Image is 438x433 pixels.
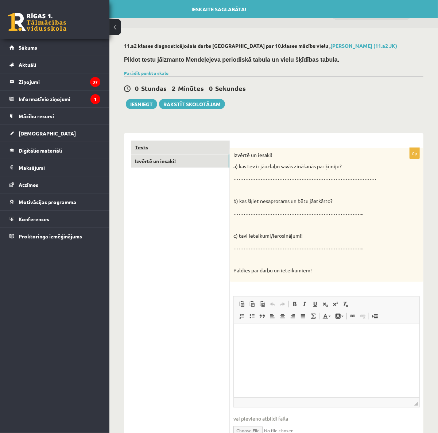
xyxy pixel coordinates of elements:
[9,125,100,142] a: [DEMOGRAPHIC_DATA]
[370,311,380,321] a: Insert Page Break for Printing
[358,311,368,321] a: Unlink
[267,311,278,321] a: Align Left
[9,193,100,210] a: Motivācijas programma
[141,84,167,92] span: Stundas
[9,228,100,245] a: Proktoringa izmēģinājums
[298,311,308,321] a: Justify
[9,142,100,159] a: Digitālie materiāli
[290,299,300,309] a: Bold (Ctrl+B)
[233,415,420,422] span: vai pievieno atbildi failā
[330,299,341,309] a: Superscript
[9,176,100,193] a: Atzīmes
[233,163,383,170] p: a) kas tev ir jāuzlabo savās zināšanās par ķīmiju?
[320,299,330,309] a: Subscript
[9,39,100,56] a: Sākums
[348,311,358,321] a: Link (Ctrl+K)
[9,56,100,73] a: Aktuāli
[135,84,139,92] span: 0
[237,299,247,309] a: Paste (Ctrl+V)
[233,152,383,159] p: Izvērtē un iesaki!
[19,61,36,68] span: Aktuāli
[90,77,100,87] i: 37
[310,299,320,309] a: Underline (Ctrl+U)
[257,311,267,321] a: Block Quote
[19,199,76,205] span: Motivācijas programma
[124,70,168,76] a: Parādīt punktu skalu
[8,13,66,31] a: Rīgas 1. Tālmācības vidusskola
[19,233,82,240] span: Proktoringa izmēģinājums
[131,141,229,154] a: Tests
[247,311,257,321] a: Insert/Remove Bulleted List
[9,73,100,90] a: Ziņojumi37
[233,175,383,182] p: …………………………………………………………………………
[9,159,100,176] a: Maksājumi
[131,154,229,168] a: Izvērtē un iesaki!
[333,311,346,321] a: Background Color
[267,299,278,309] a: Undo (Ctrl+Z)
[233,232,383,240] p: c) tavi ieteikumi/ierosinājumi!
[300,299,310,309] a: Italic (Ctrl+I)
[288,311,298,321] a: Align Right
[19,130,76,137] span: [DEMOGRAPHIC_DATA]
[209,84,213,92] span: 0
[9,108,100,124] a: Mācību resursi
[19,216,49,222] span: Konferences
[257,299,267,309] a: Paste from Word
[19,181,38,188] span: Atzīmes
[320,311,333,321] a: Text Color
[247,299,257,309] a: Paste as plain text (Ctrl+Shift+V)
[19,113,54,119] span: Mācību resursi
[233,198,383,205] p: b) kas šķiet nesaprotams un būtu jāatkārto?
[278,299,288,309] a: Redo (Ctrl+Y)
[308,311,318,321] a: Math
[19,159,100,176] legend: Maksājumi
[124,57,339,63] b: Pildot testu jāizmanto Mendeļejeva periodiskā tabula un vielu šķīdības tabula.
[330,42,397,49] a: [PERSON_NAME] (11.a2 JK)
[159,99,225,109] a: Rakstīt skolotājam
[233,244,383,251] p: …………………………………………………………………..
[19,147,62,154] span: Digitālie materiāli
[233,267,383,274] p: Paldies par darbu un ieteikumiem!
[19,73,100,90] legend: Ziņojumi
[9,91,100,107] a: Informatīvie ziņojumi1
[19,44,37,51] span: Sākums
[126,99,157,109] button: Iesniegt
[233,209,383,216] p: …………………………………………………………………..
[341,299,351,309] a: Remove Format
[414,402,418,406] span: Resize
[9,211,100,227] a: Konferences
[234,324,419,397] iframe: Editor, wiswyg-editor-user-answer-47024873878260
[124,43,423,49] h2: 11.a2 klases diagnosticējošais darbs [GEOGRAPHIC_DATA] par 10.klases mācību vielu ,
[90,94,100,104] i: 1
[19,91,100,107] legend: Informatīvie ziņojumi
[237,311,247,321] a: Insert/Remove Numbered List
[178,84,204,92] span: Minūtes
[410,147,420,159] p: 0p
[215,84,246,92] span: Sekundes
[172,84,175,92] span: 2
[278,311,288,321] a: Center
